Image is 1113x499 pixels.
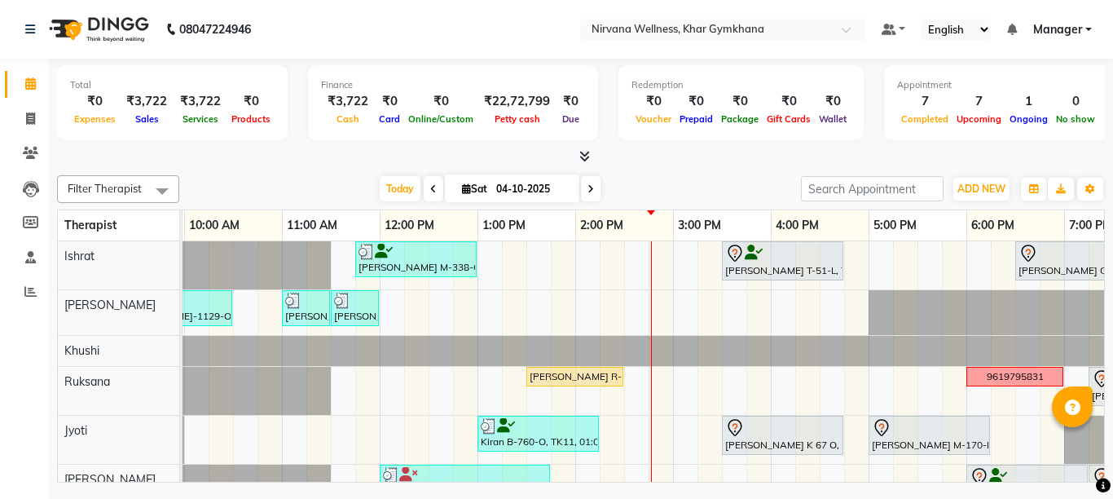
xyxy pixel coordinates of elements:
[674,214,725,237] a: 3:00 PM
[869,214,921,237] a: 5:00 PM
[952,113,1005,125] span: Upcoming
[174,92,227,111] div: ₹3,722
[68,182,142,195] span: Filter Therapist
[772,214,823,237] a: 4:00 PM
[64,343,99,358] span: Khushi
[631,92,675,111] div: ₹0
[42,7,153,52] img: logo
[185,214,244,237] a: 10:00 AM
[1052,113,1099,125] span: No show
[724,418,842,453] div: [PERSON_NAME] K 67 O, TK15, 03:30 PM-04:45 PM, Swedish / Aroma / Deep tissue- 60 min
[179,7,251,52] b: 08047224946
[70,113,120,125] span: Expenses
[675,92,717,111] div: ₹0
[576,214,627,237] a: 2:00 PM
[478,214,530,237] a: 1:00 PM
[131,113,163,125] span: Sales
[801,176,944,201] input: Search Appointment
[631,78,851,92] div: Redemption
[815,92,851,111] div: ₹0
[120,92,174,111] div: ₹3,722
[967,214,1018,237] a: 6:00 PM
[1052,92,1099,111] div: 0
[64,423,87,438] span: Jyoti
[70,78,275,92] div: Total
[724,244,842,278] div: [PERSON_NAME] T-51-L, TK16, 03:30 PM-04:45 PM, Swedish / Aroma / Deep tissue- 60 min
[64,374,110,389] span: Ruksana
[491,177,573,201] input: 2025-10-04
[227,113,275,125] span: Products
[815,113,851,125] span: Wallet
[380,176,420,201] span: Today
[283,214,341,237] a: 11:00 AM
[64,218,117,232] span: Therapist
[1045,434,1097,483] iframe: chat widget
[870,418,988,453] div: [PERSON_NAME] M-170-L, TK12, 05:00 PM-06:15 PM, Swedish / Aroma / Deep tissue- 60 min
[528,369,622,384] div: [PERSON_NAME] R-94 / Affilated member, TK06, 01:30 PM-02:30 PM, [GEOGRAPHIC_DATA]
[952,92,1005,111] div: 7
[321,78,585,92] div: Finance
[1005,92,1052,111] div: 1
[381,467,548,498] div: [PERSON_NAME] G 97 L, TK09, 12:00 PM-01:45 PM, Swedish / Aroma / Deep tissue- 90 min
[332,113,363,125] span: Cash
[64,249,95,263] span: Ishrat
[897,113,952,125] span: Completed
[64,472,156,487] span: [PERSON_NAME]
[717,92,763,111] div: ₹0
[953,178,1010,201] button: ADD NEW
[321,92,375,111] div: ₹3,722
[763,92,815,111] div: ₹0
[717,113,763,125] span: Package
[458,183,491,195] span: Sat
[631,113,675,125] span: Voucher
[479,418,597,449] div: Kiran B-760-O, TK11, 01:00 PM-02:15 PM, Swedish / Aroma / Deep tissue- 60 min
[897,78,1099,92] div: Appointment
[381,214,438,237] a: 12:00 PM
[70,92,120,111] div: ₹0
[332,293,377,324] div: [PERSON_NAME] A-17-P, TK02, 11:30 AM-12:00 PM, Regular Nail Polish H/F
[491,113,544,125] span: Petty cash
[375,113,404,125] span: Card
[404,92,477,111] div: ₹0
[556,92,585,111] div: ₹0
[1005,113,1052,125] span: Ongoing
[64,298,156,312] span: [PERSON_NAME]
[178,113,222,125] span: Services
[897,92,952,111] div: 7
[357,244,475,275] div: [PERSON_NAME] M-338-O, TK01, 11:45 AM-01:00 PM, Swedish / Aroma / Deep tissue- 60 min
[227,92,275,111] div: ₹0
[675,113,717,125] span: Prepaid
[284,293,328,324] div: [PERSON_NAME] A-17-P, TK02, 11:00 AM-11:30 AM, Gel nail polish H/F
[477,92,556,111] div: ₹22,72,799
[404,113,477,125] span: Online/Custom
[1033,21,1082,38] span: Manager
[558,113,583,125] span: Due
[987,369,1044,384] div: 9619795831
[763,113,815,125] span: Gift Cards
[957,183,1005,195] span: ADD NEW
[375,92,404,111] div: ₹0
